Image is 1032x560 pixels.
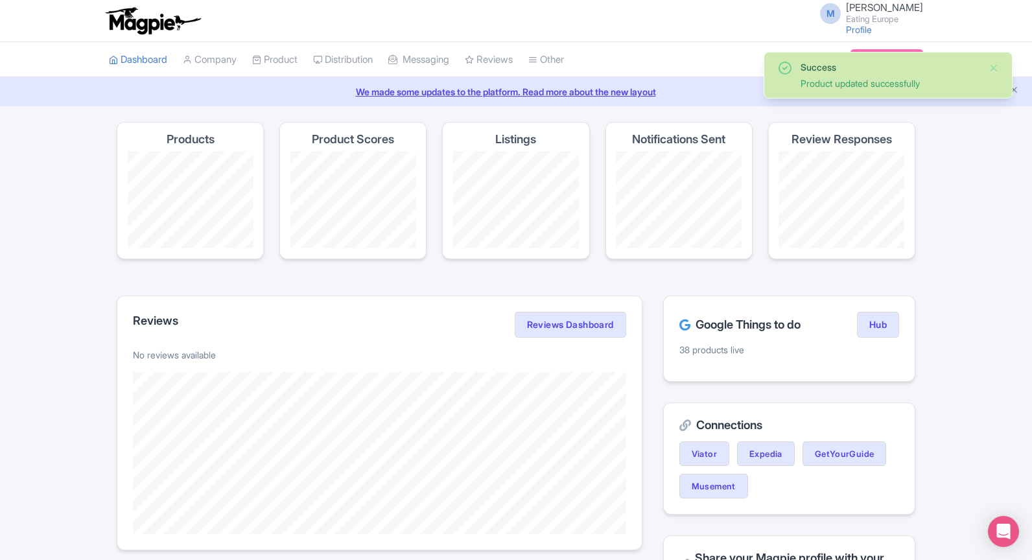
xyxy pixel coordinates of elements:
[679,441,729,466] a: Viator
[850,49,923,69] a: Subscription
[109,42,167,78] a: Dashboard
[528,42,564,78] a: Other
[679,474,748,498] a: Musement
[812,3,923,23] a: M [PERSON_NAME] Eating Europe
[846,24,872,35] a: Profile
[792,133,892,146] h4: Review Responses
[133,314,178,327] h2: Reviews
[465,42,513,78] a: Reviews
[988,516,1019,547] div: Open Intercom Messenger
[515,312,626,338] a: Reviews Dashboard
[8,85,1024,99] a: We made some updates to the platform. Read more about the new layout
[820,3,841,24] span: M
[989,60,999,76] button: Close
[803,441,887,466] a: GetYourGuide
[252,42,298,78] a: Product
[495,133,536,146] h4: Listings
[388,42,449,78] a: Messaging
[1009,84,1019,99] button: Close announcement
[737,441,795,466] a: Expedia
[133,348,626,362] p: No reviews available
[102,6,203,35] img: logo-ab69f6fb50320c5b225c76a69d11143b.png
[632,133,725,146] h4: Notifications Sent
[679,343,899,356] p: 38 products live
[679,419,899,432] h2: Connections
[846,1,923,14] span: [PERSON_NAME]
[679,318,801,331] h2: Google Things to do
[857,312,899,338] a: Hub
[183,42,237,78] a: Company
[846,15,923,23] small: Eating Europe
[801,60,978,74] div: Success
[801,76,978,90] div: Product updated successfully
[167,133,215,146] h4: Products
[312,133,394,146] h4: Product Scores
[313,42,373,78] a: Distribution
